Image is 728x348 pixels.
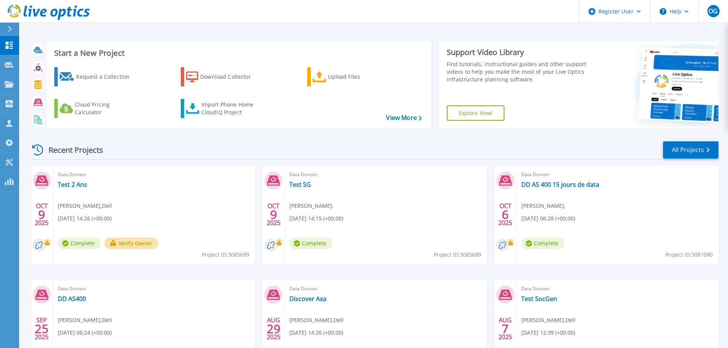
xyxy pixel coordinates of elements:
[447,105,505,121] a: Explore Now!
[266,315,281,343] div: AUG 2025
[289,316,344,324] span: [PERSON_NAME] , Dell
[267,325,280,332] span: 29
[521,214,575,223] span: [DATE] 06:28 (+00:00)
[328,69,389,84] div: Upload Files
[58,202,112,210] span: [PERSON_NAME] , Dell
[289,181,311,188] a: Test SG
[58,285,250,293] span: Data Domain
[58,214,112,223] span: [DATE] 14:26 (+00:00)
[709,8,718,14] span: OG
[307,67,392,86] a: Upload Files
[289,295,326,303] a: Discover Axa
[289,329,343,337] span: [DATE] 14:26 (+00:00)
[35,325,49,332] span: 25
[58,295,86,303] a: DD AS400
[270,211,277,218] span: 9
[521,202,566,210] span: [PERSON_NAME] ,
[58,329,112,337] span: [DATE] 06:24 (+00:00)
[665,251,713,259] span: Project ID: 3081090
[54,67,139,86] a: Request a Collection
[521,329,575,337] span: [DATE] 12:39 (+00:00)
[386,114,422,121] a: View More
[289,285,482,293] span: Data Domain
[521,295,557,303] a: Test SocGen
[289,170,482,179] span: Data Domain
[289,214,343,223] span: [DATE] 14:15 (+00:00)
[75,101,136,116] div: Cloud Pricing Calculator
[447,47,589,57] div: Support Video Library
[54,49,422,57] h3: Start a New Project
[58,170,250,179] span: Data Domain
[502,325,509,332] span: 7
[663,141,718,159] a: All Projects
[447,60,589,83] div: Find tutorials, instructional guides and other support videos to help you make the most of your L...
[521,285,714,293] span: Data Domain
[521,316,576,324] span: [PERSON_NAME] , Dell
[202,251,249,259] span: Project ID: 3085699
[104,238,158,249] button: Verify Owner
[201,101,261,116] div: Import Phone Home CloudIQ Project
[266,201,281,228] div: OCT 2025
[434,251,481,259] span: Project ID: 3085689
[34,201,49,228] div: OCT 2025
[200,69,261,84] div: Download Collector
[498,201,512,228] div: OCT 2025
[38,211,45,218] span: 9
[181,67,266,86] a: Download Collector
[289,238,332,249] span: Complete
[521,170,714,179] span: Data Domain
[58,181,87,188] a: Test 2 Ans
[54,99,139,118] a: Cloud Pricing Calculator
[521,238,564,249] span: Complete
[58,316,112,324] span: [PERSON_NAME] , Dell
[521,181,599,188] a: DD AS 400 15 jours de data
[29,141,113,159] div: Recent Projects
[58,238,101,249] span: Complete
[289,202,334,210] span: [PERSON_NAME] ,
[498,315,512,343] div: AUG 2025
[502,211,509,218] span: 6
[34,315,49,343] div: SEP 2025
[76,69,137,84] div: Request a Collection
